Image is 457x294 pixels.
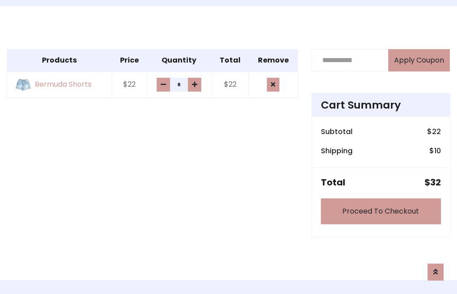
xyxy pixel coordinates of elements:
td: $22 [212,71,249,98]
h4: Cart Summary [321,99,441,111]
th: Price [112,49,147,71]
th: Total [212,49,249,71]
h5: $ [424,177,441,188]
a: Proceed To Checkout [321,198,441,224]
h6: $ [429,147,441,155]
th: Remove [249,49,298,71]
th: Products [7,49,112,71]
th: Quantity [147,49,212,71]
button: Apply Coupon [388,49,450,71]
span: 10 [434,146,441,156]
h5: Total [321,177,345,188]
td: $22 [112,71,147,98]
a: Bermuda Shorts [12,77,106,92]
span: 32 [430,176,441,189]
h6: Subtotal [321,127,353,136]
span: 22 [432,126,441,137]
h6: Shipping [321,147,353,155]
h6: $ [427,127,441,136]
